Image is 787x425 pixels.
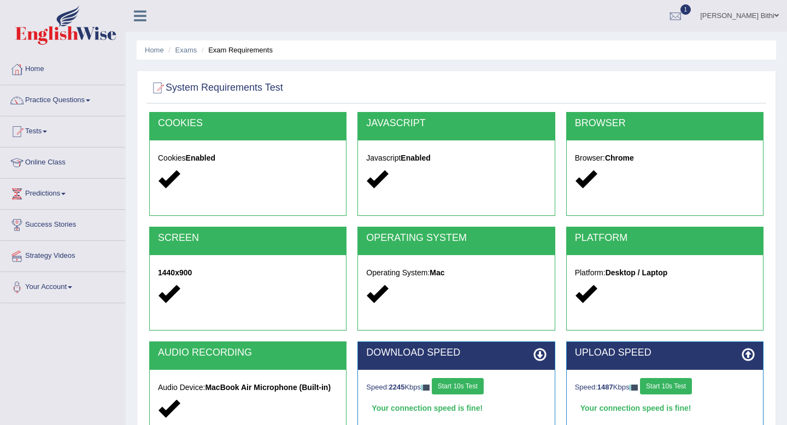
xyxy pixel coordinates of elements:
a: Tests [1,116,125,144]
a: Online Class [1,147,125,175]
button: Start 10s Test [640,378,692,394]
h2: JAVASCRIPT [366,118,546,129]
span: 1 [680,4,691,15]
h5: Cookies [158,154,338,162]
h2: UPLOAD SPEED [575,347,755,358]
strong: 2245 [389,383,405,391]
strong: Mac [430,268,444,277]
strong: Enabled [401,154,430,162]
h5: Operating System: [366,269,546,277]
strong: MacBook Air Microphone (Built-in) [205,383,331,392]
strong: Desktop / Laptop [606,268,668,277]
li: Exam Requirements [199,45,273,55]
a: Home [145,46,164,54]
a: Predictions [1,179,125,206]
h2: OPERATING SYSTEM [366,233,546,244]
img: ajax-loader-fb-connection.gif [629,385,638,391]
a: Success Stories [1,210,125,237]
h5: Audio Device: [158,383,338,392]
h2: DOWNLOAD SPEED [366,347,546,358]
a: Home [1,54,125,81]
strong: Enabled [186,154,215,162]
h2: COOKIES [158,118,338,129]
h2: AUDIO RECORDING [158,347,338,358]
div: Your connection speed is fine! [366,400,546,416]
a: Your Account [1,272,125,299]
h2: SCREEN [158,233,338,244]
h2: BROWSER [575,118,755,129]
h5: Javascript [366,154,546,162]
h2: System Requirements Test [149,80,283,96]
strong: 1487 [597,383,613,391]
a: Strategy Videos [1,241,125,268]
h5: Platform: [575,269,755,277]
a: Practice Questions [1,85,125,113]
img: ajax-loader-fb-connection.gif [421,385,430,391]
button: Start 10s Test [432,378,484,394]
a: Exams [175,46,197,54]
h5: Browser: [575,154,755,162]
h2: PLATFORM [575,233,755,244]
div: Your connection speed is fine! [575,400,755,416]
strong: 1440x900 [158,268,192,277]
div: Speed: Kbps [366,378,546,397]
strong: Chrome [605,154,634,162]
div: Speed: Kbps [575,378,755,397]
